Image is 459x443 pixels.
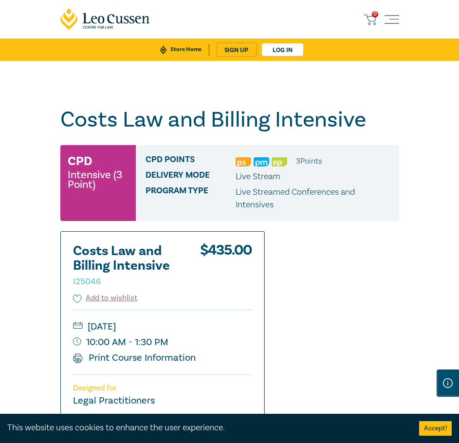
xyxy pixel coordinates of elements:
[236,186,389,211] p: Live Streamed Conferences and Intensives
[272,157,287,166] img: Ethics & Professional Responsibility
[153,44,209,55] a: Store Home
[385,12,399,27] button: Toggle navigation
[217,43,256,56] a: sign up
[73,394,155,407] small: Legal Practitioners
[73,293,138,304] button: Add to wishlist
[68,152,92,170] h3: CPD
[146,186,236,211] span: Program type
[236,171,280,182] span: Live Stream
[443,378,453,388] img: Information Icon
[146,155,236,167] span: CPD Points
[262,43,303,56] a: Log in
[73,244,180,288] h2: Costs Law and Billing Intensive
[73,276,101,287] small: I25046
[73,351,196,364] a: Print Course Information
[372,11,378,18] span: 0
[73,384,252,393] p: Designed for
[60,107,399,132] h1: Costs Law and Billing Intensive
[419,421,452,436] button: Accept cookies
[73,319,252,334] small: [DATE]
[254,157,269,166] img: Practice Management & Business Skills
[236,157,251,166] img: Professional Skills
[296,155,322,167] li: 3 Point s
[68,170,129,189] small: Intensive (3 Point)
[73,334,252,350] small: 10:00 AM - 1:30 PM
[7,422,404,434] div: This website uses cookies to enhance the user experience.
[200,244,252,293] div: $ 435.00
[146,170,236,183] span: Delivery Mode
